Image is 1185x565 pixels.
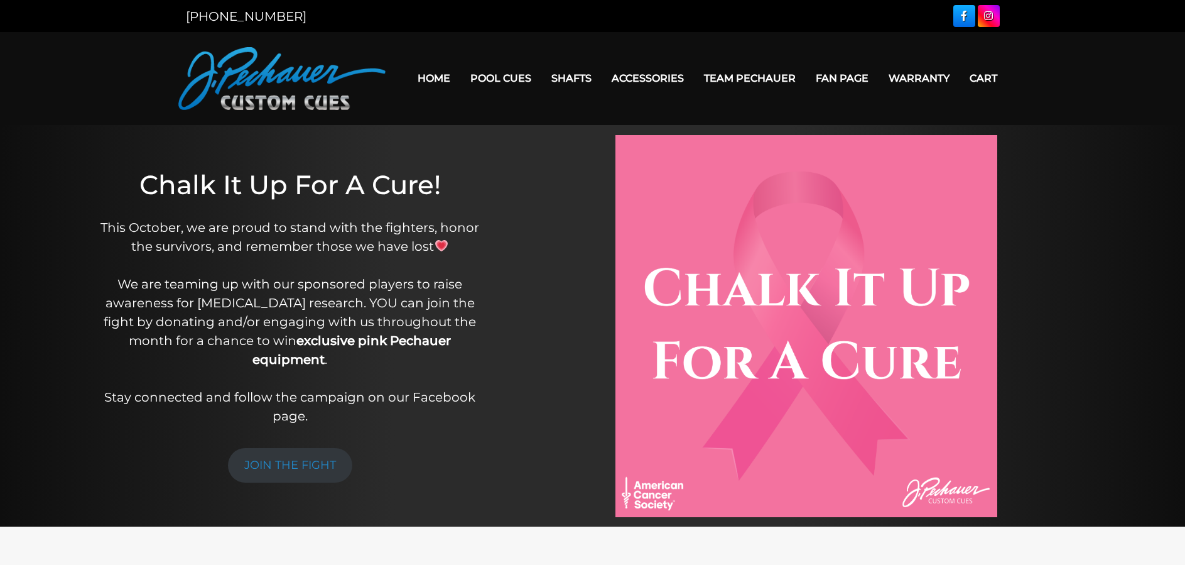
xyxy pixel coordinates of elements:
a: Warranty [879,62,960,94]
a: Shafts [541,62,602,94]
a: Cart [960,62,1007,94]
img: 💗 [435,239,448,252]
a: Home [408,62,460,94]
p: This October, we are proud to stand with the fighters, honor the survivors, and remember those we... [95,218,485,425]
img: Pechauer Custom Cues [178,47,386,110]
h1: Chalk It Up For A Cure! [95,169,485,200]
strong: exclusive pink Pechauer equipment [252,333,451,367]
a: Team Pechauer [694,62,806,94]
a: [PHONE_NUMBER] [186,9,306,24]
a: Fan Page [806,62,879,94]
a: Pool Cues [460,62,541,94]
a: JOIN THE FIGHT [228,448,352,483]
a: Accessories [602,62,694,94]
